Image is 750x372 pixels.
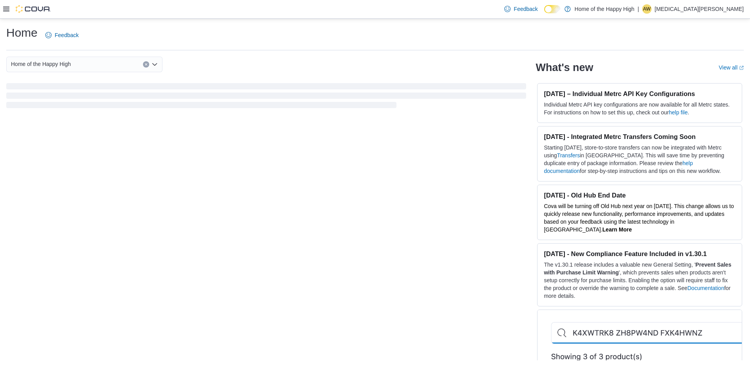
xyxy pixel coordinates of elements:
[6,85,526,110] span: Loading
[557,152,580,158] a: Transfers
[6,25,37,41] h1: Home
[575,4,634,14] p: Home of the Happy High
[55,31,79,39] span: Feedback
[642,4,652,14] div: Alexia Williams
[11,59,71,69] span: Home of the Happy High
[544,261,736,300] p: The v1.30.1 release includes a valuable new General Setting, ' ', which prevents sales when produ...
[643,4,650,14] span: AW
[544,144,736,175] p: Starting [DATE], store-to-store transfers can now be integrated with Metrc using in [GEOGRAPHIC_D...
[544,101,736,116] p: Individual Metrc API key configurations are now available for all Metrc states. For instructions ...
[16,5,51,13] img: Cova
[719,64,744,71] a: View allExternal link
[536,61,593,74] h2: What's new
[669,109,687,116] a: help file
[514,5,537,13] span: Feedback
[544,160,693,174] a: help documentation
[143,61,149,68] button: Clear input
[544,203,734,233] span: Cova will be turning off Old Hub next year on [DATE]. This change allows us to quickly release ne...
[655,4,744,14] p: [MEDICAL_DATA][PERSON_NAME]
[42,27,82,43] a: Feedback
[544,133,736,141] h3: [DATE] - Integrated Metrc Transfers Coming Soon
[687,285,724,291] a: Documentation
[544,90,736,98] h3: [DATE] – Individual Metrc API Key Configurations
[544,262,731,276] strong: Prevent Sales with Purchase Limit Warning
[602,226,632,233] a: Learn More
[544,250,736,258] h3: [DATE] - New Compliance Feature Included in v1.30.1
[501,1,541,17] a: Feedback
[544,5,561,13] input: Dark Mode
[152,61,158,68] button: Open list of options
[544,191,736,199] h3: [DATE] - Old Hub End Date
[739,66,744,70] svg: External link
[637,4,639,14] p: |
